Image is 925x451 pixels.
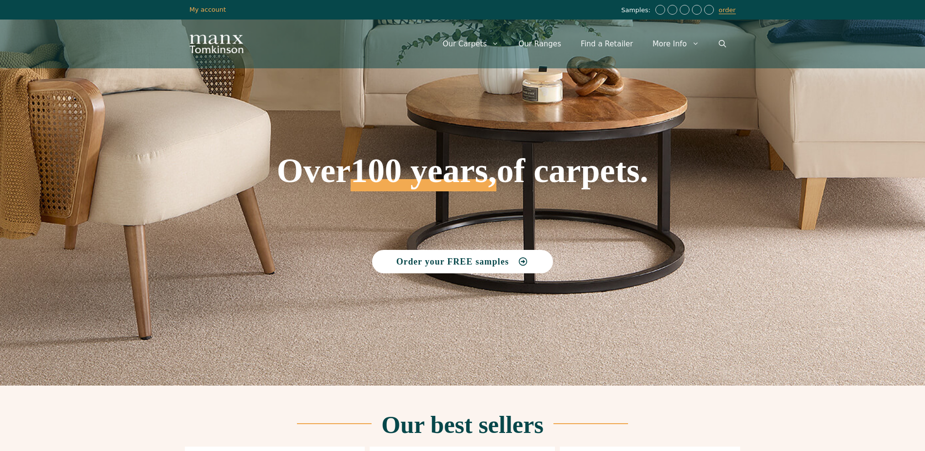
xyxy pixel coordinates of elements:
[571,29,643,59] a: Find a Retailer
[190,6,226,13] a: My account
[433,29,509,59] a: Our Carpets
[372,250,553,273] a: Order your FREE samples
[709,29,736,59] a: Open Search Bar
[396,257,509,266] span: Order your FREE samples
[643,29,709,59] a: More Info
[719,6,736,14] a: order
[621,6,653,15] span: Samples:
[351,162,496,191] span: 100 years,
[433,29,736,59] nav: Primary
[190,83,736,191] h1: Over of carpets.
[381,412,543,437] h2: Our best sellers
[190,35,243,53] img: Manx Tomkinson
[509,29,571,59] a: Our Ranges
